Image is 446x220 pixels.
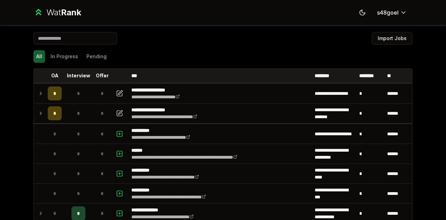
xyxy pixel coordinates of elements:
[61,7,81,17] span: Rank
[33,7,81,18] a: WatRank
[377,8,399,17] span: s48goel
[96,72,109,79] p: Offer
[51,72,59,79] p: OA
[371,6,413,19] button: s48goel
[46,7,81,18] div: Wat
[67,72,90,79] p: Interview
[372,32,413,45] button: Import Jobs
[33,50,45,63] button: All
[84,50,109,63] button: Pending
[48,50,81,63] button: In Progress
